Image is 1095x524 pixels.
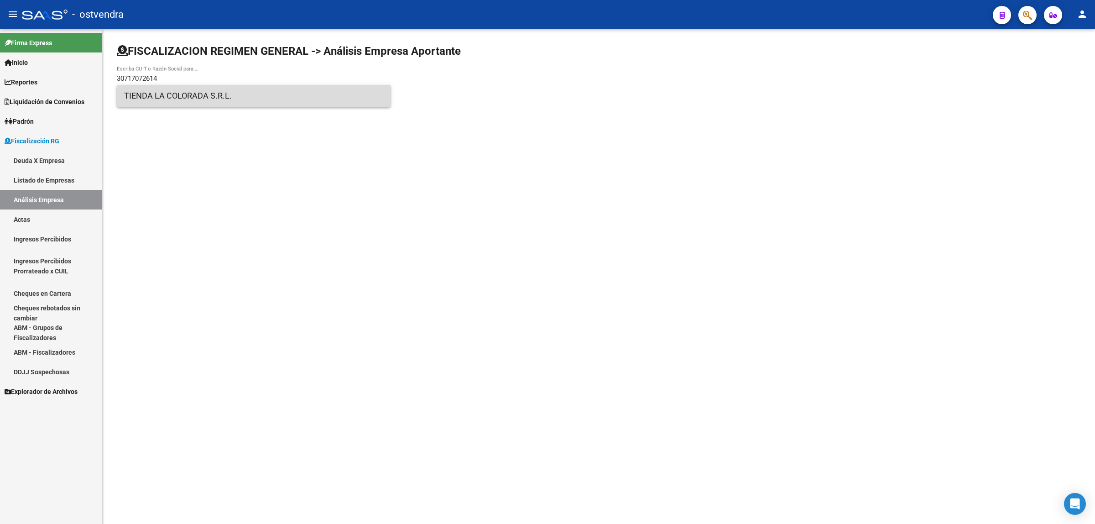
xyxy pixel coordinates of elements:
[72,5,124,25] span: - ostvendra
[5,58,28,68] span: Inicio
[7,9,18,20] mat-icon: menu
[5,136,59,146] span: Fiscalización RG
[5,387,78,397] span: Explorador de Archivos
[124,85,383,107] span: TIENDA LA COLORADA S.R.L.
[5,97,84,107] span: Liquidación de Convenios
[5,116,34,126] span: Padrón
[5,38,52,48] span: Firma Express
[1077,9,1088,20] mat-icon: person
[117,44,461,58] h1: FISCALIZACION REGIMEN GENERAL -> Análisis Empresa Aportante
[5,77,37,87] span: Reportes
[1064,493,1086,515] div: Open Intercom Messenger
